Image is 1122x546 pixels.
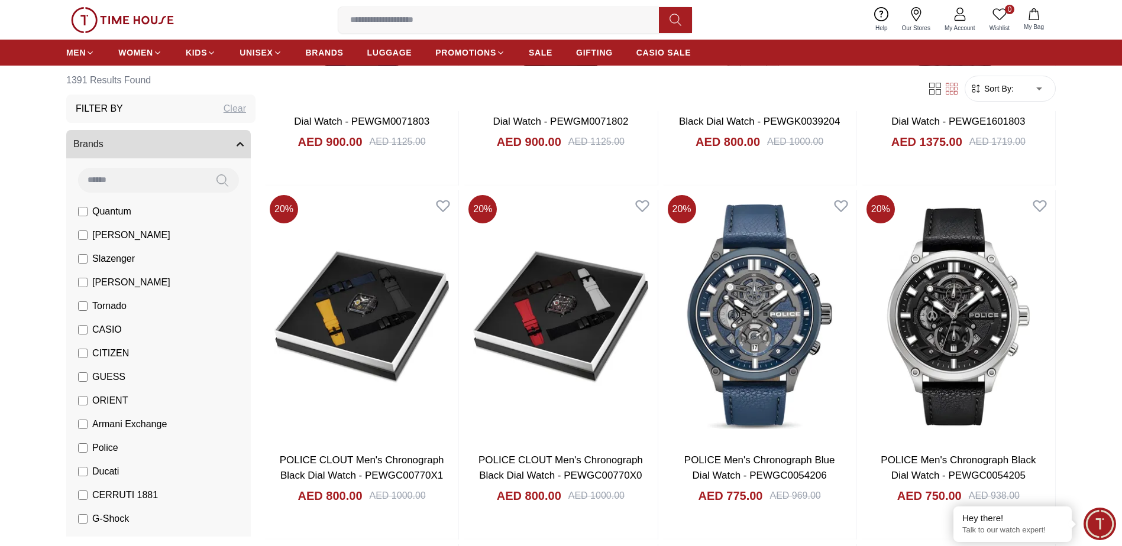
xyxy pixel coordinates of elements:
[92,370,125,384] span: GUESS
[985,24,1014,32] span: Wishlist
[92,228,170,242] span: [PERSON_NAME]
[367,42,412,63] a: LUGGAGE
[969,135,1026,149] div: AED 1719.00
[576,42,613,63] a: GIFTING
[969,489,1020,503] div: AED 938.00
[78,325,88,334] input: CASIO
[529,47,552,58] span: SALE
[240,42,282,63] a: UNISEX
[66,130,251,158] button: Brands
[306,47,344,58] span: BRANDS
[270,195,298,223] span: 20 %
[1084,508,1116,540] div: Chat Widget
[497,487,561,504] h4: AED 800.00
[468,195,497,223] span: 20 %
[92,464,119,479] span: Ducati
[78,490,88,500] input: CERRUTI 1881
[298,487,363,504] h4: AED 800.00
[78,207,88,216] input: Quantum
[962,525,1063,535] p: Talk to our watch expert!
[866,195,895,223] span: 20 %
[92,252,135,266] span: Slazenger
[576,47,613,58] span: GIFTING
[862,190,1055,443] img: POLICE Men's Chronograph Black Dial Watch - PEWGC0054205
[868,5,895,35] a: Help
[883,100,1034,127] a: POLICE Men's Chronograph Blue Dial Watch - PEWGE1601803
[769,489,820,503] div: AED 969.00
[678,100,841,127] a: POLICE Reactor Men's Multifunction Black Dial Watch - PEWGK0039204
[478,454,643,481] a: POLICE CLOUT Men's Chronograph Black Dial Watch - PEWGC00770X0
[240,47,273,58] span: UNISEX
[370,135,426,149] div: AED 1125.00
[286,100,437,127] a: POLICE Men's Chronograph Blue Dial Watch - PEWGM0071803
[897,487,962,504] h4: AED 750.00
[699,487,763,504] h4: AED 775.00
[663,190,856,443] a: POLICE Men's Chronograph Blue Dial Watch - PEWGC0054206
[66,47,86,58] span: MEN
[66,66,256,95] h6: 1391 Results Found
[568,489,625,503] div: AED 1000.00
[280,454,444,481] a: POLICE CLOUT Men's Chronograph Black Dial Watch - PEWGC00770X1
[92,275,170,290] span: [PERSON_NAME]
[367,47,412,58] span: LUGGAGE
[767,135,823,149] div: AED 1000.00
[92,323,122,337] span: CASIO
[696,134,760,150] h4: AED 800.00
[118,42,162,63] a: WOMEN
[92,417,167,431] span: Armani Exchange
[636,47,691,58] span: CASIO SALE
[71,7,174,33] img: ...
[306,42,344,63] a: BRANDS
[78,254,88,264] input: Slazenger
[265,190,458,443] img: POLICE CLOUT Men's Chronograph Black Dial Watch - PEWGC00770X1
[497,134,561,150] h4: AED 900.00
[962,512,1063,524] div: Hey there!
[529,42,552,63] a: SALE
[891,134,962,150] h4: AED 1375.00
[464,190,657,443] img: POLICE CLOUT Men's Chronograph Black Dial Watch - PEWGC00770X0
[92,488,158,502] span: CERRUTI 1881
[435,42,505,63] a: PROMOTIONS
[92,346,129,360] span: CITIZEN
[982,83,1014,95] span: Sort By:
[224,102,246,116] div: Clear
[76,102,123,116] h3: Filter By
[92,299,127,313] span: Tornado
[118,47,153,58] span: WOMEN
[568,135,625,149] div: AED 1125.00
[435,47,496,58] span: PROMOTIONS
[78,420,88,429] input: Armani Exchange
[668,195,696,223] span: 20 %
[78,396,88,405] input: ORIENT
[871,24,893,32] span: Help
[298,134,363,150] h4: AED 900.00
[1005,5,1014,14] span: 0
[970,83,1014,95] button: Sort By:
[78,301,88,311] input: Tornado
[881,454,1036,481] a: POLICE Men's Chronograph Black Dial Watch - PEWGC0054205
[92,512,129,526] span: G-Shock
[895,5,937,35] a: Our Stores
[92,394,128,408] span: ORIENT
[186,42,216,63] a: KIDS
[370,489,426,503] div: AED 1000.00
[78,230,88,240] input: [PERSON_NAME]
[73,137,104,151] span: Brands
[78,278,88,287] input: [PERSON_NAME]
[636,42,691,63] a: CASIO SALE
[78,349,88,358] input: CITIZEN
[78,443,88,453] input: Police
[78,514,88,524] input: G-Shock
[982,5,1017,35] a: 0Wishlist
[897,24,935,32] span: Our Stores
[940,24,980,32] span: My Account
[483,100,638,127] a: POLICE Men's Chronograph Black Dial Watch - PEWGM0071802
[1017,6,1051,34] button: My Bag
[78,467,88,476] input: Ducati
[186,47,207,58] span: KIDS
[684,454,835,481] a: POLICE Men's Chronograph Blue Dial Watch - PEWGC0054206
[1019,22,1049,31] span: My Bag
